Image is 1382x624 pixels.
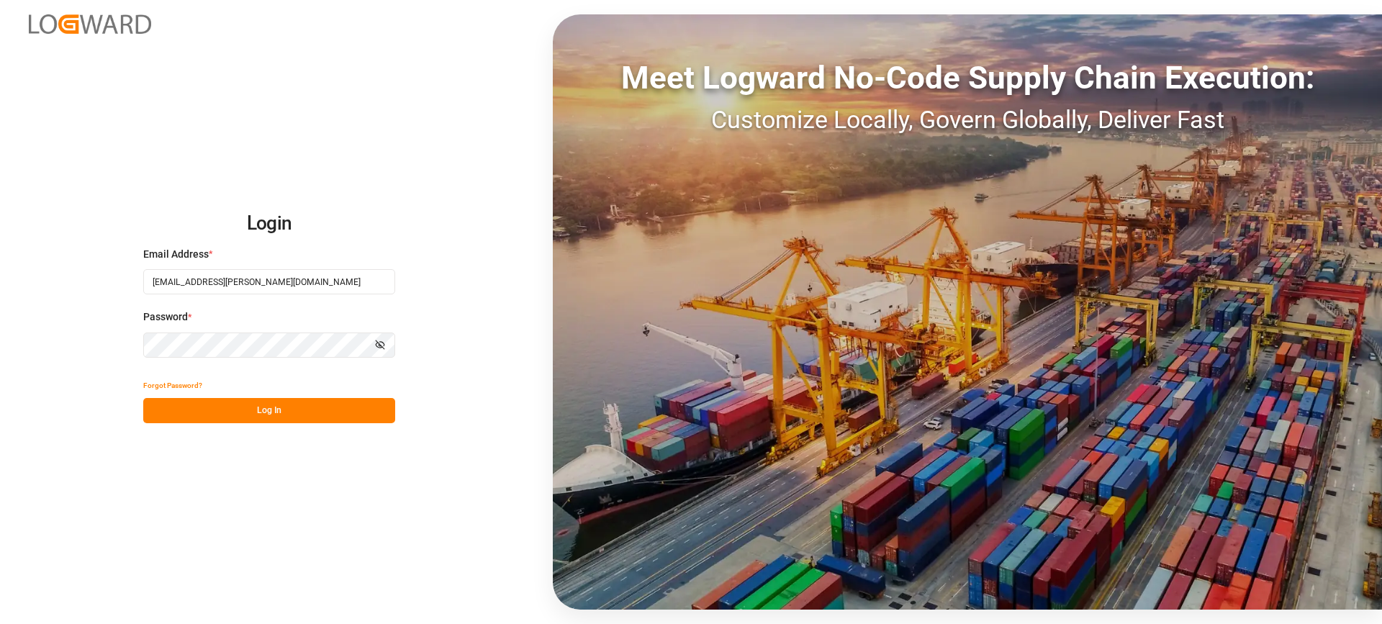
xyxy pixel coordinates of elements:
[143,247,209,262] span: Email Address
[143,269,395,294] input: Enter your email
[143,201,395,247] h2: Login
[553,54,1382,101] div: Meet Logward No-Code Supply Chain Execution:
[143,309,188,325] span: Password
[143,373,202,398] button: Forgot Password?
[553,101,1382,138] div: Customize Locally, Govern Globally, Deliver Fast
[29,14,151,34] img: Logward_new_orange.png
[143,398,395,423] button: Log In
